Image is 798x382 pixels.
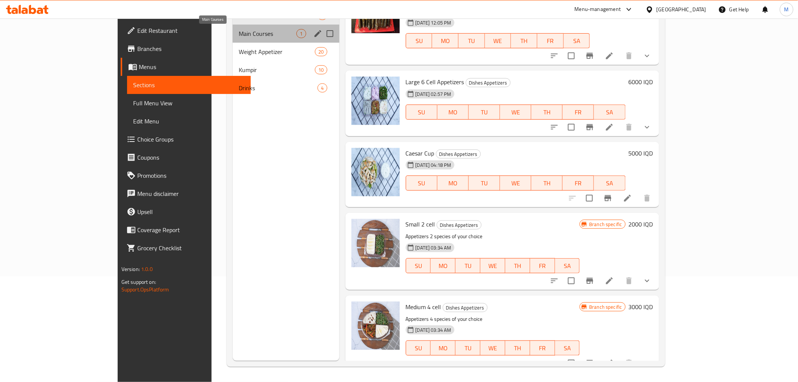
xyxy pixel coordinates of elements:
button: edit [312,28,324,39]
button: Branch-specific-item [581,118,599,136]
span: Dishes Appetizers [436,150,480,159]
a: Upsell [121,203,251,221]
button: MO [437,176,469,191]
svg: Show Choices [643,123,652,132]
div: Kumpir10 [233,61,339,79]
a: Choice Groups [121,130,251,148]
button: SA [564,33,590,48]
a: Edit menu item [605,359,614,368]
span: SA [558,343,577,354]
svg: Show Choices [643,51,652,60]
button: MO [437,105,469,120]
span: Branches [137,44,245,53]
span: TU [472,178,497,189]
button: TH [531,105,563,120]
span: [DATE] 04:18 PM [413,162,454,169]
a: Menu disclaimer [121,185,251,203]
span: TU [472,107,497,118]
span: [DATE] 03:34 AM [413,327,454,334]
span: Select to update [582,190,597,206]
span: TU [459,343,477,354]
button: WE [500,176,531,191]
a: Edit Restaurant [121,22,251,40]
span: TH [534,178,560,189]
button: show more [638,354,656,372]
div: items [318,83,327,92]
span: [DATE] 02:57 PM [413,91,454,98]
button: Branch-specific-item [581,272,599,290]
span: Dishes Appetizers [437,221,481,230]
div: Dishes Appetizers [436,149,481,159]
div: [GEOGRAPHIC_DATA] [657,5,706,14]
svg: Show Choices [643,359,652,368]
span: SU [409,178,434,189]
span: Medium 4 cell [406,301,441,313]
span: Main Courses [239,29,297,38]
button: Branch-specific-item [581,47,599,65]
span: TH [508,260,527,271]
span: Branch specific [586,303,625,311]
a: Promotions [121,166,251,185]
span: TH [514,35,534,46]
span: MO [434,343,453,354]
div: Drinks4 [233,79,339,97]
span: SA [558,260,577,271]
img: Small 2 cell [351,219,400,267]
button: FR [563,176,594,191]
button: FR [563,105,594,120]
button: FR [537,33,564,48]
button: delete [620,47,638,65]
span: Select to update [563,273,579,289]
span: Drinks [239,83,318,92]
h6: 5000 IQD [629,148,653,159]
svg: Show Choices [643,276,652,285]
span: Select to update [563,355,579,371]
span: [DATE] 03:34 AM [413,244,454,251]
button: TH [505,340,530,356]
span: TH [508,343,527,354]
div: items [315,65,327,74]
button: MO [432,33,459,48]
div: items [296,29,306,38]
div: Dishes Appetizers [466,78,511,87]
span: 20 [315,48,327,55]
p: Appetizers 2 species of your choice [406,232,580,241]
span: SU [409,107,434,118]
h6: 2000 IQD [629,219,653,230]
span: TU [462,35,482,46]
img: Large 6 Cell Appetizers [351,77,400,125]
a: Coupons [121,148,251,166]
span: WE [503,178,528,189]
span: WE [503,107,528,118]
span: MO [440,178,466,189]
span: Grocery Checklist [137,243,245,253]
button: SA [594,176,625,191]
span: 4 [318,85,327,92]
a: Menus [121,58,251,76]
span: Choice Groups [137,135,245,144]
div: Main Courses1edit [233,25,339,43]
span: Menus [139,62,245,71]
button: TH [511,33,537,48]
span: Branch specific [586,221,625,228]
button: delete [638,189,656,207]
span: Full Menu View [133,99,245,108]
span: FR [566,178,591,189]
button: delete [620,118,638,136]
button: FR [530,340,555,356]
span: Promotions [137,171,245,180]
span: Small 2 cell [406,219,435,230]
a: Edit menu item [605,51,614,60]
a: Edit menu item [605,123,614,132]
a: Edit menu item [623,194,632,203]
button: WE [500,105,531,120]
a: Branches [121,40,251,58]
span: SA [567,35,587,46]
div: Kumpir [239,65,315,74]
button: sort-choices [545,354,563,372]
button: WE [485,33,511,48]
button: SU [406,105,437,120]
button: Branch-specific-item [581,354,599,372]
button: TU [469,105,500,120]
button: sort-choices [545,47,563,65]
